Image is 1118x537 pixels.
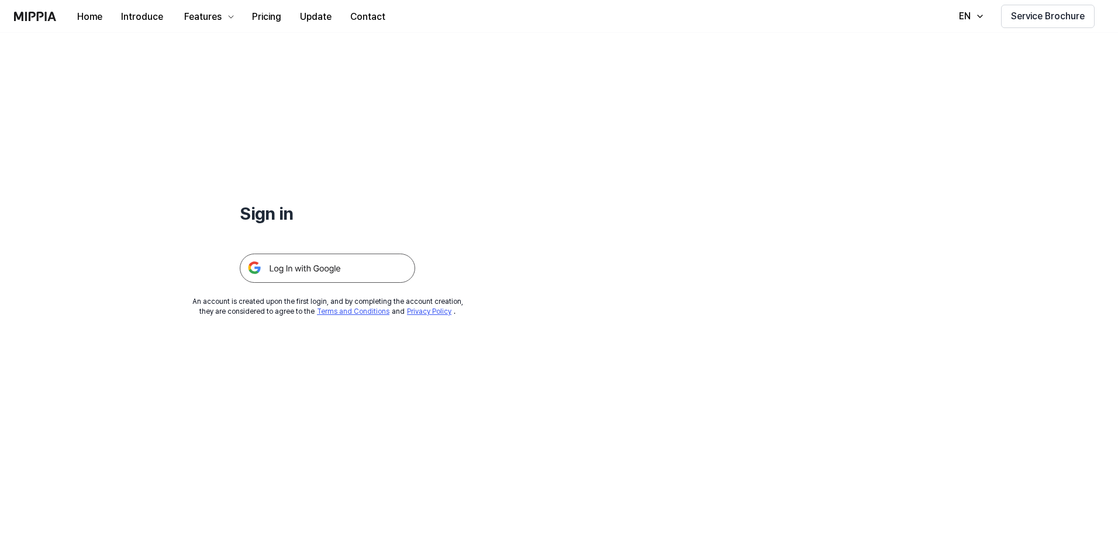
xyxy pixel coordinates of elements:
[240,201,415,226] h1: Sign in
[341,5,395,29] button: Contact
[407,307,451,316] a: Privacy Policy
[291,5,341,29] button: Update
[182,10,224,24] div: Features
[172,5,243,29] button: Features
[243,5,291,29] button: Pricing
[14,12,56,21] img: logo
[192,297,463,317] div: An account is created upon the first login, and by completing the account creation, they are cons...
[947,5,992,28] button: EN
[112,5,172,29] button: Introduce
[68,5,112,29] button: Home
[317,307,389,316] a: Terms and Conditions
[957,9,973,23] div: EN
[240,254,415,283] img: 구글 로그인 버튼
[1001,5,1095,28] button: Service Brochure
[291,1,341,33] a: Update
